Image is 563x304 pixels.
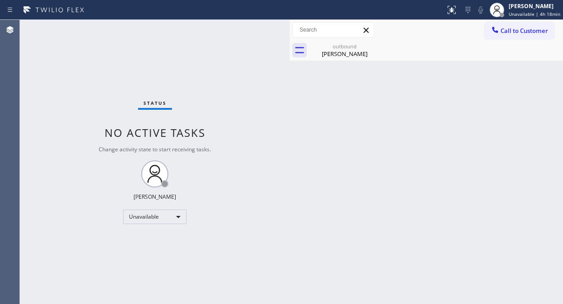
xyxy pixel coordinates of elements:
button: Call to Customer [485,22,554,39]
input: Search [293,23,374,37]
div: Ron Harhr [310,40,379,61]
span: Status [143,100,167,106]
div: [PERSON_NAME] [509,2,560,10]
button: Mute [474,4,487,16]
div: [PERSON_NAME] [310,50,379,58]
div: [PERSON_NAME] [134,193,176,201]
div: outbound [310,43,379,50]
div: Unavailable [123,210,186,224]
span: Unavailable | 4h 18min [509,11,560,17]
span: Change activity state to start receiving tasks. [99,145,211,153]
span: Call to Customer [501,27,548,35]
span: No active tasks [105,125,205,140]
